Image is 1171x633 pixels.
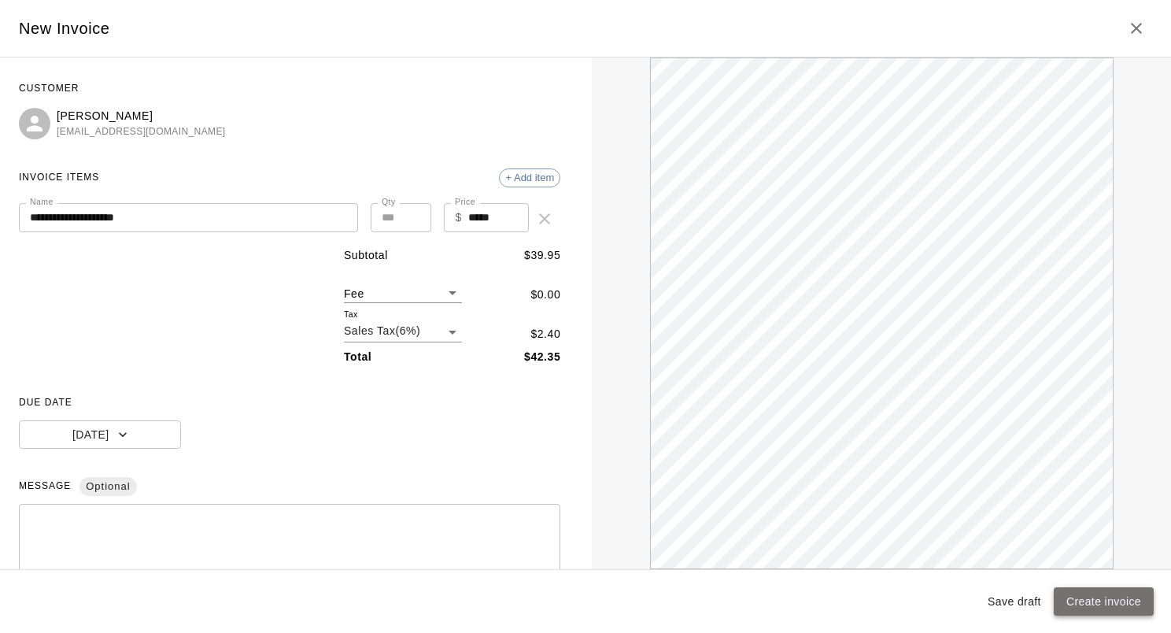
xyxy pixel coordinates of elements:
button: Close [1121,13,1152,44]
p: $ 39.95 [524,247,560,264]
span: + Add item [500,172,560,183]
div: Sales Tax ( 6 %) [344,322,462,342]
span: [EMAIL_ADDRESS][DOMAIN_NAME] [57,124,226,140]
button: Create invoice [1054,587,1154,616]
b: $ 42.35 [524,350,560,363]
span: DUE DATE [19,391,560,416]
span: MESSAGE [19,474,560,499]
label: Price [455,196,475,208]
b: Total [344,350,371,363]
label: Tax [344,308,358,320]
span: INVOICE ITEMS [19,165,99,191]
p: Subtotal [344,247,388,264]
button: [DATE] [19,420,181,450]
p: $ [455,209,461,226]
button: Save draft [981,587,1047,616]
h5: New Invoice [19,18,110,39]
span: Optional [79,473,136,501]
span: CUSTOMER [19,76,560,102]
label: Name [30,196,54,208]
p: $ 2.40 [530,326,560,342]
p: $ 0.00 [530,287,560,303]
div: + Add item [499,168,560,187]
p: [PERSON_NAME] [57,108,226,124]
label: Qty [382,196,396,208]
